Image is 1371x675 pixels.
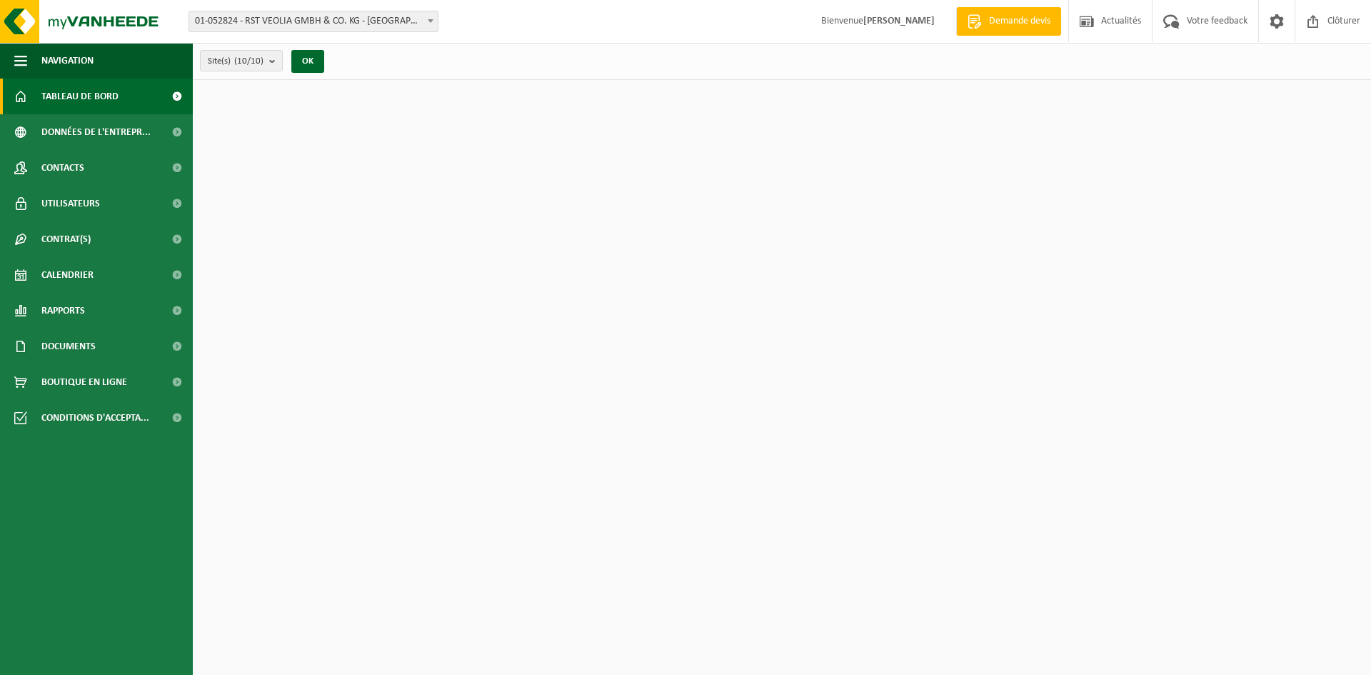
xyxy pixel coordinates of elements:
span: Calendrier [41,257,94,293]
span: Contrat(s) [41,221,91,257]
span: Rapports [41,293,85,329]
span: Données de l'entrepr... [41,114,151,150]
a: Demande devis [956,7,1061,36]
span: Conditions d'accepta... [41,400,149,436]
button: OK [291,50,324,73]
button: Site(s)(10/10) [200,50,283,71]
span: Navigation [41,43,94,79]
span: Site(s) [208,51,263,72]
strong: [PERSON_NAME] [863,16,935,26]
span: Demande devis [985,14,1054,29]
span: Utilisateurs [41,186,100,221]
count: (10/10) [234,56,263,66]
span: 01-052824 - RST VEOLIA GMBH & CO. KG - HERRENBERG [189,11,438,31]
span: 01-052824 - RST VEOLIA GMBH & CO. KG - HERRENBERG [189,11,438,32]
span: Boutique en ligne [41,364,127,400]
span: Documents [41,329,96,364]
span: Contacts [41,150,84,186]
span: Tableau de bord [41,79,119,114]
